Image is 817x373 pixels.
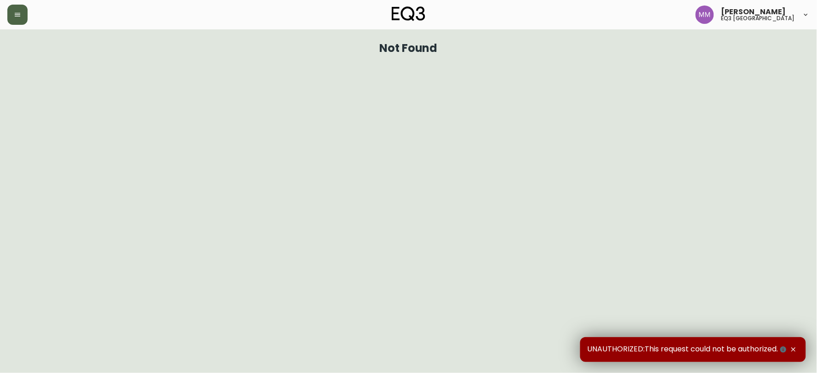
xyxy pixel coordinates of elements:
[588,345,788,355] span: UNAUTHORIZED:This request could not be authorized.
[392,6,426,21] img: logo
[721,16,795,21] h5: eq3 [GEOGRAPHIC_DATA]
[721,8,786,16] span: [PERSON_NAME]
[379,44,438,52] h1: Not Found
[696,6,714,24] img: b124d21e3c5b19e4a2f2a57376a9c201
